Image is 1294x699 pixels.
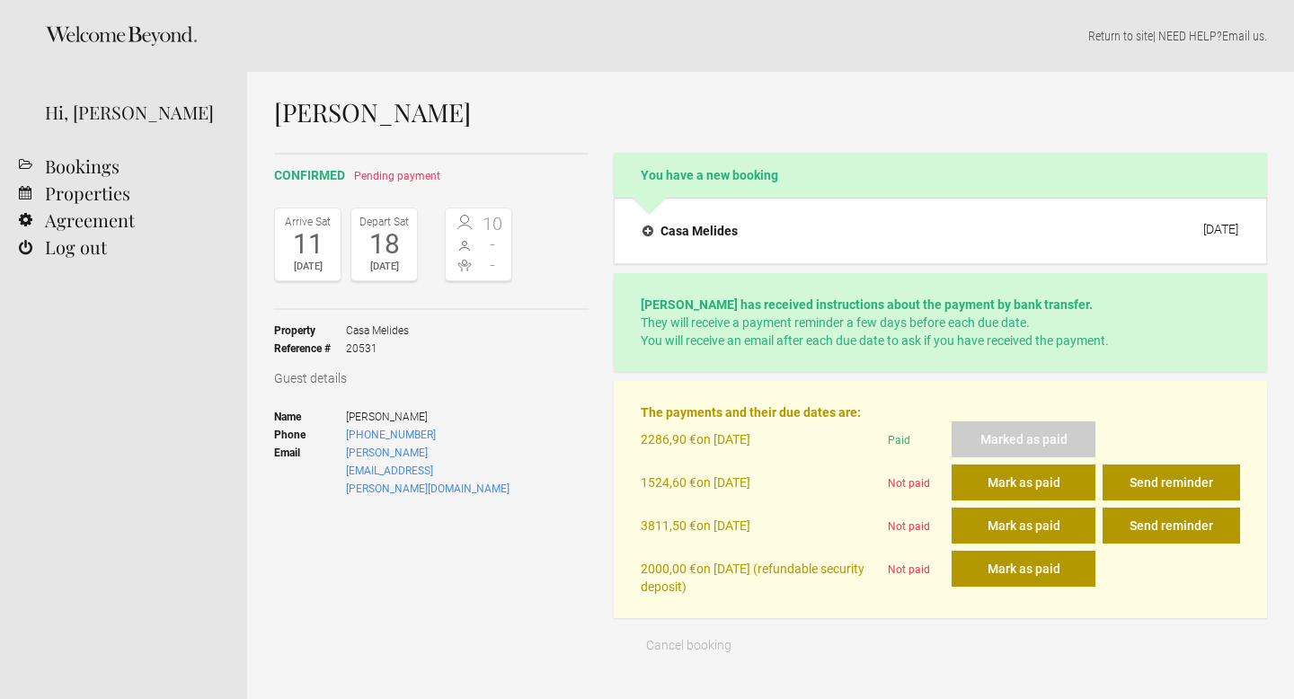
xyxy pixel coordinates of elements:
span: 20531 [346,340,409,358]
span: [PERSON_NAME] [346,408,512,426]
div: on [DATE] [641,508,881,551]
div: Arrive Sat [279,213,336,231]
h2: confirmed [274,166,589,185]
button: Marked as paid [952,421,1095,457]
flynt-currency: 1524,60 € [641,475,696,490]
div: [DATE] [1203,222,1238,236]
div: Hi, [PERSON_NAME] [45,99,220,126]
button: Send reminder [1103,465,1240,500]
strong: Email [274,444,346,498]
a: [PHONE_NUMBER] [346,429,436,441]
strong: Phone [274,426,346,444]
span: Cancel booking [646,638,731,652]
a: Return to site [1088,29,1153,43]
h3: Guest details [274,369,589,387]
span: 10 [479,215,508,233]
p: | NEED HELP? . [274,27,1267,45]
div: [DATE] [356,258,412,276]
span: - [479,256,508,274]
span: Pending payment [354,170,440,182]
button: Mark as paid [952,551,1095,587]
button: Mark as paid [952,465,1095,500]
strong: The payments and their due dates are: [641,405,861,420]
strong: [PERSON_NAME] has received instructions about the payment by bank transfer. [641,297,1093,312]
h2: You have a new booking [614,153,1267,198]
div: Not paid [881,508,953,551]
span: Casa Melides [346,322,409,340]
div: 18 [356,231,412,258]
div: Not paid [881,551,953,596]
a: Email us [1222,29,1264,43]
button: Casa Melides [DATE] [628,212,1253,250]
div: on [DATE] (refundable security deposit) [641,551,881,596]
p: They will receive a payment reminder a few days before each due date. You will receive an email a... [641,296,1240,349]
div: Paid [881,421,953,465]
div: on [DATE] [641,465,881,508]
button: Cancel booking [614,627,765,663]
strong: Property [274,322,346,340]
div: Not paid [881,465,953,508]
button: Send reminder [1103,508,1240,544]
a: [PERSON_NAME][EMAIL_ADDRESS][PERSON_NAME][DOMAIN_NAME] [346,447,510,495]
button: Mark as paid [952,508,1095,544]
flynt-currency: 3811,50 € [641,518,696,533]
div: on [DATE] [641,421,881,465]
div: [DATE] [279,258,336,276]
strong: Name [274,408,346,426]
span: - [479,235,508,253]
h1: [PERSON_NAME] [274,99,1267,126]
strong: Reference # [274,340,346,358]
div: 11 [279,231,336,258]
h4: Casa Melides [643,222,738,240]
div: Depart Sat [356,213,412,231]
flynt-currency: 2286,90 € [641,432,696,447]
flynt-currency: 2000,00 € [641,562,696,576]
